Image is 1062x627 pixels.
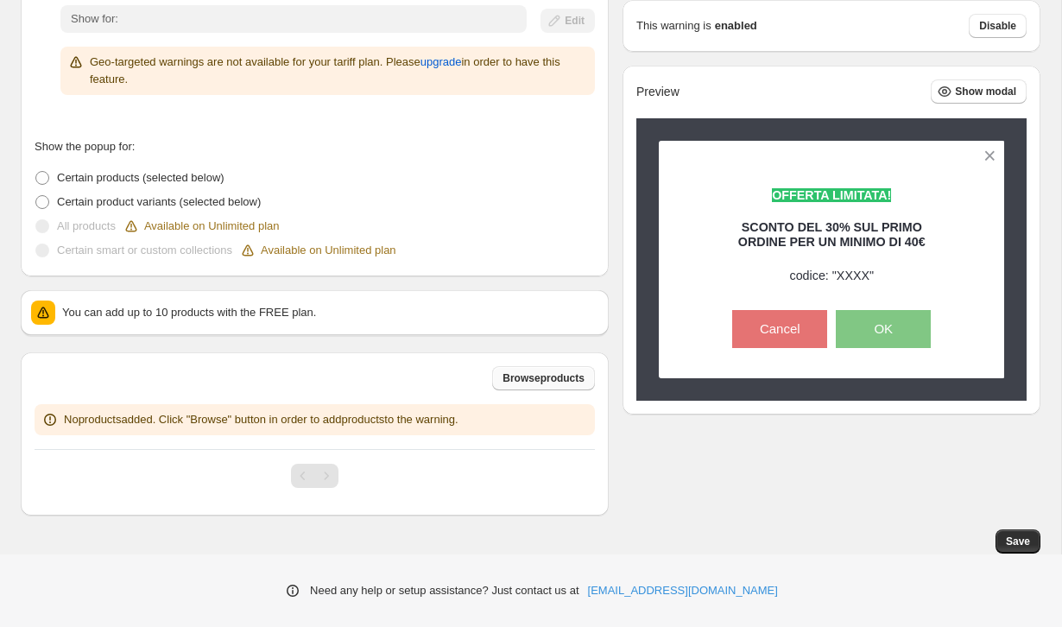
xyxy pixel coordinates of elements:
[969,14,1027,38] button: Disable
[588,582,778,599] a: [EMAIL_ADDRESS][DOMAIN_NAME]
[57,171,224,184] span: Certain products (selected below)
[772,188,891,202] strong: OFFERTA LIMITATA!
[71,12,118,25] span: Show for:
[955,85,1016,98] span: Show modal
[123,218,280,235] div: Available on Unlimited plan
[738,235,926,249] strong: ORDINE PER UN MINIMO DI 40€
[57,218,116,235] p: All products
[636,85,680,99] h2: Preview
[1006,535,1030,548] span: Save
[738,267,926,284] p: codice: "XXXX"
[742,220,922,234] strong: SCONTO DEL 30% SUL PRIMO
[931,79,1027,104] button: Show modal
[836,310,931,348] button: OK
[64,411,458,428] p: No products added. Click "Browse" button in order to add products to the warning.
[239,242,396,259] div: Available on Unlimited plan
[57,242,232,259] p: Certain smart or custom collections
[420,54,462,71] span: upgrade
[90,54,588,88] p: Geo-targeted warnings are not available for your tariff plan. Please in order to have this feature.
[503,371,585,385] span: Browse products
[291,464,338,488] nav: Pagination
[979,19,1016,33] span: Disable
[410,48,472,76] button: upgrade
[715,17,757,35] strong: enabled
[62,304,598,321] p: You can add up to 10 products with the FREE plan.
[57,195,261,208] span: Certain product variants (selected below)
[35,140,135,153] span: Show the popup for:
[636,17,711,35] p: This warning is
[996,529,1040,554] button: Save
[732,310,827,348] button: Cancel
[492,366,595,390] button: Browseproducts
